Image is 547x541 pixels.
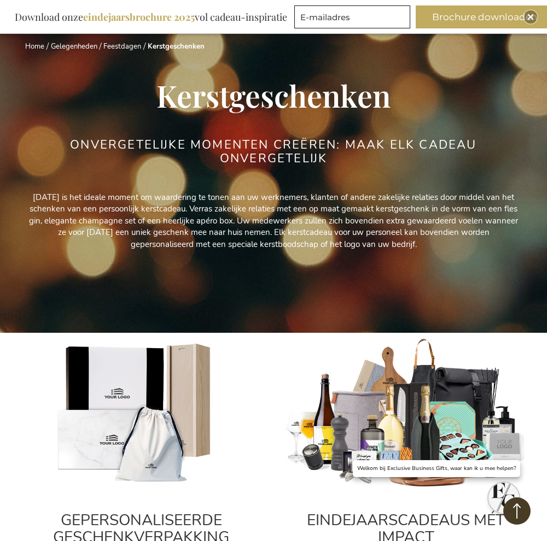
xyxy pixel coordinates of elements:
[103,42,141,51] a: Feestdagen
[156,75,391,115] span: Kerstgeschenken
[524,10,537,23] div: Close
[527,14,534,20] img: Close
[148,42,205,51] strong: Kerstgeschenken
[68,138,479,164] h2: ONVERGETELIJKE MOMENTEN CREËREN: MAAK ELK CADEAU ONVERGETELIJK
[294,5,410,28] input: E-mailadres
[83,10,195,23] b: eindejaarsbrochure 2025
[20,338,263,489] img: Personalised_gifts
[294,5,414,32] form: marketing offers and promotions
[25,42,44,51] a: Home
[284,338,527,489] img: cadeau_personeel_medewerkers-kerst_1
[10,5,292,28] div: Download onze vol cadeau-inspiratie
[27,192,520,250] p: [DATE] is het ideale moment om waardering te tonen aan uw werknemers, klanten of andere zakelijke...
[51,42,97,51] a: Gelegenheden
